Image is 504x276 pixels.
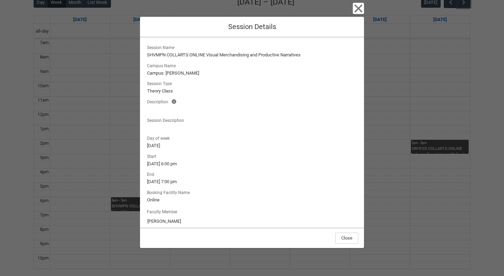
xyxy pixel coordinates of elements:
lightning-formatted-text: [DATE] 6:00 pm [147,160,357,167]
span: End [147,170,157,178]
span: Session Description [147,116,187,124]
span: Session Name [147,43,177,51]
span: Session Details [228,22,276,31]
span: Booking Facility Name [147,188,192,196]
span: Start [147,152,159,160]
button: Close [335,233,358,244]
lightning-formatted-text: SHVMPN COLLARTS:ONLINE Visual Merchandising and Productive Narratives [147,51,357,58]
lightning-formatted-text: [DATE] 7:00 pm [147,178,357,185]
span: Session Type [147,79,175,87]
lightning-formatted-text: Theory Class [147,88,357,95]
lightning-formatted-text: Online [147,196,357,203]
span: Day of week [147,134,173,142]
label: Faculty Member [147,207,180,215]
span: Description [147,97,171,105]
lightning-formatted-text: [DATE] [147,142,357,149]
span: Campus Name [147,61,178,69]
button: Close [353,3,364,14]
lightning-formatted-text: Campus: [PERSON_NAME] [147,70,357,77]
